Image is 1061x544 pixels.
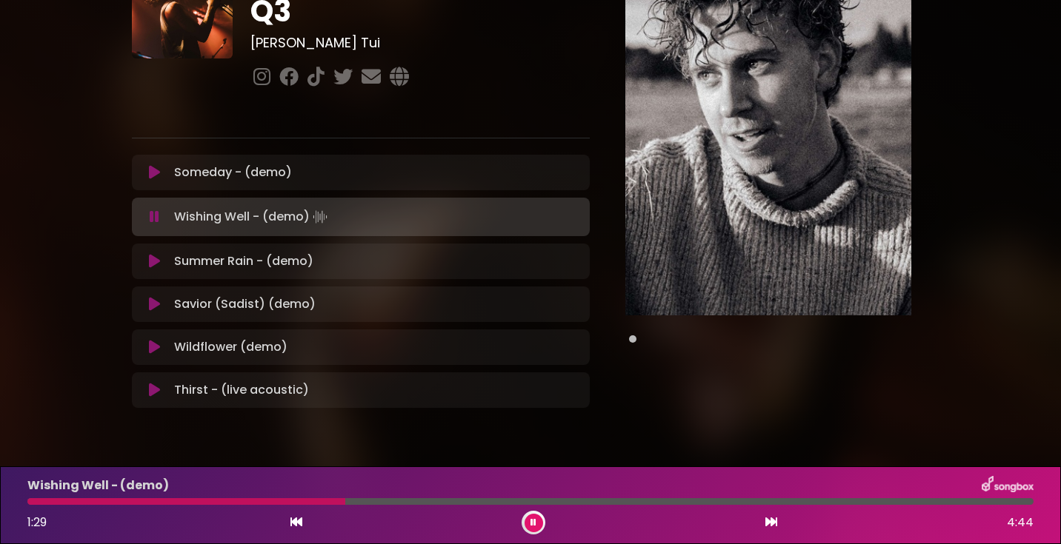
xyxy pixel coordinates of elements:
p: Thirst - (live acoustic) [174,381,309,399]
h3: [PERSON_NAME] Tui [250,35,589,51]
p: Wildflower (demo) [174,338,287,356]
p: Someday - (demo) [174,164,292,181]
p: Savior (Sadist) (demo) [174,295,316,313]
p: Summer Rain - (demo) [174,252,313,270]
img: waveform4.gif [310,206,330,227]
p: Wishing Well - (demo) [174,206,330,227]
